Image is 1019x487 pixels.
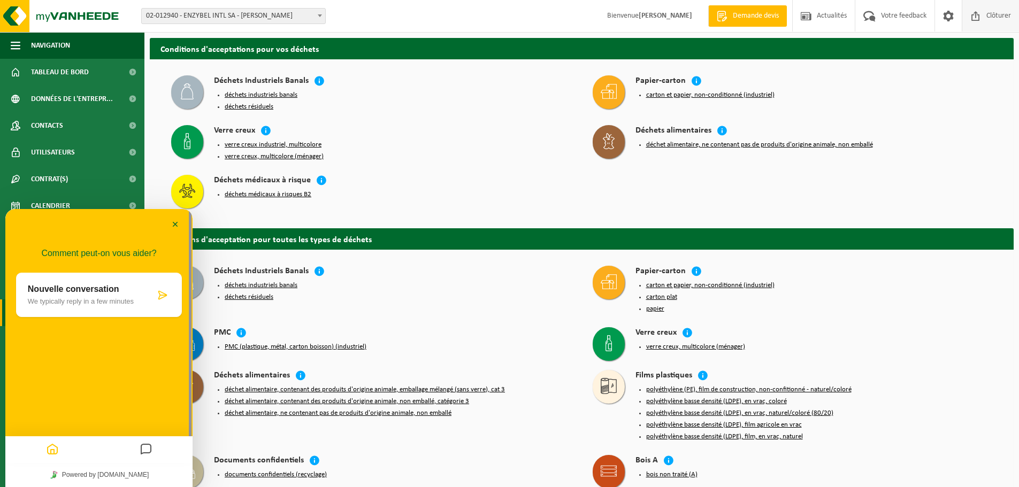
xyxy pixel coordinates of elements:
button: carton et papier, non-conditionné (industriel) [646,281,775,290]
span: Utilisateurs [31,139,75,166]
button: déchets résiduels [225,103,273,111]
h4: Déchets alimentaires [635,125,711,137]
h4: Bois A [635,455,658,467]
img: Tawky_16x16.svg [45,262,52,269]
button: carton et papier, non-conditionné (industriel) [646,91,775,99]
span: Navigation [31,32,70,59]
button: polyéthylène basse densité (LDPE), film agricole en vrac [646,421,802,429]
button: verre creux, multicolore (ménager) [646,343,745,351]
button: papier [646,305,664,313]
button: bois non traité (A) [646,470,698,479]
h2: Conditions d'acceptations pour vos déchets [150,38,1014,59]
button: déchets industriels banals [225,91,297,99]
a: Demande devis [708,5,787,27]
h4: Déchets Industriels Banals [214,75,309,88]
button: déchets industriels banals [225,281,297,290]
a: Powered by [DOMAIN_NAME] [41,259,147,273]
button: Home [38,230,56,251]
h2: Conditions d'acceptation pour toutes les types de déchets [150,228,1014,249]
button: verre creux, multicolore (ménager) [225,152,324,161]
button: verre creux industriel, multicolore [225,141,321,149]
span: Contrat(s) [31,166,68,192]
button: documents confidentiels (recyclage) [225,470,327,479]
iframe: chat widget [5,209,193,487]
button: déchet alimentaire, contenant des produits d'origine animale, emballage mélangé (sans verre), cat 3 [225,385,505,394]
button: déchets médicaux à risques B2 [225,190,311,199]
span: Tableau de bord [31,59,89,86]
h4: Documents confidentiels [214,455,304,467]
span: Demande devis [730,11,782,21]
span: Données de l'entrepr... [31,86,113,112]
strong: [PERSON_NAME] [639,12,692,20]
h4: Déchets Industriels Banals [214,266,309,278]
span: Contacts [31,112,63,139]
button: déchets résiduels [225,293,273,302]
button: carton plat [646,293,677,302]
h4: Verre creux [635,327,677,339]
span: 02-012940 - ENZYBEL INTL SA - VILLERS-LE-BOUILLET [141,8,326,24]
h4: Déchets alimentaires [214,370,290,382]
button: PMC (plastique, métal, carton boisson) (industriel) [225,343,366,351]
h4: Papier-carton [635,266,686,278]
button: polyéthylène basse densité (LDPE), en vrac, coloré [646,397,787,406]
h4: Déchets médicaux à risque [214,175,311,187]
h4: PMC [214,327,231,339]
button: Messages [132,230,150,251]
span: 02-012940 - ENZYBEL INTL SA - VILLERS-LE-BOUILLET [142,9,325,24]
button: polyéthylène basse densité (LDPE), en vrac, naturel/coloré (80/20) [646,409,833,418]
button: polyéthylène basse densité (LDPE), film, en vrac, naturel [646,432,803,441]
button: déchet alimentaire, contenant des produits d'origine animale, non emballé, catégorie 3 [225,397,469,406]
h4: Verre creux [214,125,255,137]
button: déchet alimentaire, ne contenant pas de produits d'origine animale, non emballé [646,141,873,149]
button: déchet alimentaire, ne contenant pas de produits d'origine animale, non emballé [225,409,451,418]
h4: Papier-carton [635,75,686,88]
button: polyéthylène (PE), film de construction, non-confitionné - naturel/coloré [646,385,852,394]
h4: Films plastiques [635,370,692,382]
span: Calendrier [31,192,70,219]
